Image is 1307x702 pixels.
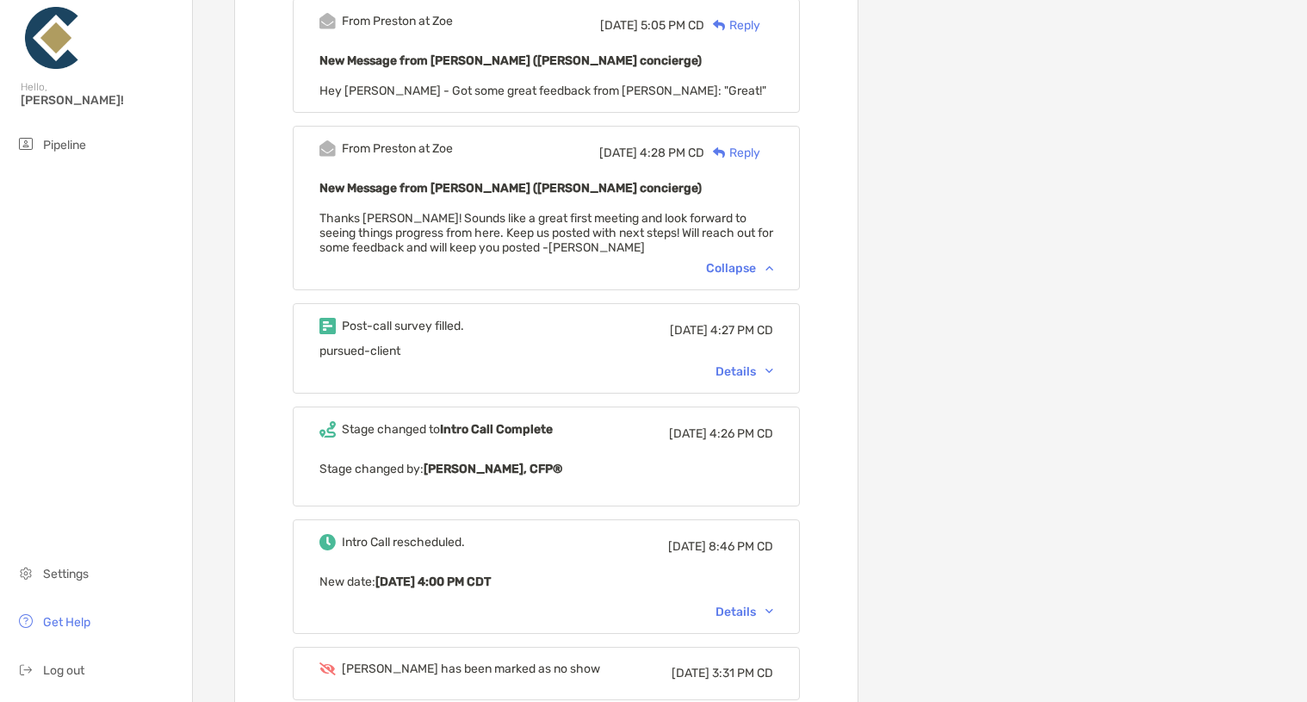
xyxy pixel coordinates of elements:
p: Stage changed by: [319,458,773,480]
div: From Preston at Zoe [342,14,453,28]
img: logout icon [15,659,36,680]
span: 3:31 PM CD [712,666,773,680]
img: Event icon [319,140,336,157]
img: Event icon [319,13,336,29]
span: [DATE] [669,426,707,441]
span: [DATE] [668,539,706,554]
div: Post-call survey filled. [342,319,464,333]
img: get-help icon [15,611,36,631]
span: Log out [43,663,84,678]
b: New Message from [PERSON_NAME] ([PERSON_NAME] concierge) [319,53,702,68]
img: Event icon [319,662,336,675]
div: Intro Call rescheduled. [342,535,465,550]
span: Get Help [43,615,90,630]
span: Pipeline [43,138,86,152]
div: Details [715,364,773,379]
span: Thanks [PERSON_NAME]! Sounds like a great first meeting and look forward to seeing things progres... [319,211,773,255]
img: Event icon [319,534,336,550]
div: Reply [704,144,760,162]
span: 4:28 PM CD [640,146,704,160]
div: From Preston at Zoe [342,141,453,156]
img: Event icon [319,421,336,438]
img: Reply icon [713,147,726,158]
span: [DATE] [599,146,637,160]
span: [DATE] [670,323,708,338]
span: [PERSON_NAME]! [21,93,182,108]
img: Event icon [319,318,336,334]
div: Collapse [706,261,773,276]
img: pipeline icon [15,134,36,154]
b: Intro Call Complete [440,422,553,437]
p: New date : [319,571,773,593]
img: Reply icon [713,20,726,31]
img: Zoe Logo [21,7,83,69]
span: 4:26 PM CD [709,426,773,441]
div: Stage changed to [342,422,553,437]
span: [DATE] [600,18,638,33]
span: 4:27 PM CD [710,323,773,338]
div: [PERSON_NAME] has been marked as no show [342,662,600,676]
span: 5:05 PM CD [641,18,704,33]
div: Reply [704,16,760,34]
img: settings icon [15,562,36,583]
b: New Message from [PERSON_NAME] ([PERSON_NAME] concierge) [319,181,702,196]
img: Chevron icon [765,609,773,614]
span: pursued-client [319,344,400,358]
img: Chevron icon [765,265,773,270]
span: [DATE] [672,666,709,680]
div: Details [715,605,773,619]
span: Hey [PERSON_NAME] - Got some great feedback from [PERSON_NAME]: "Great!" [319,84,766,98]
span: 8:46 PM CD [709,539,773,554]
b: [DATE] 4:00 PM CDT [375,575,491,589]
img: Chevron icon [765,369,773,374]
span: Settings [43,567,89,581]
b: [PERSON_NAME], CFP® [424,462,562,476]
